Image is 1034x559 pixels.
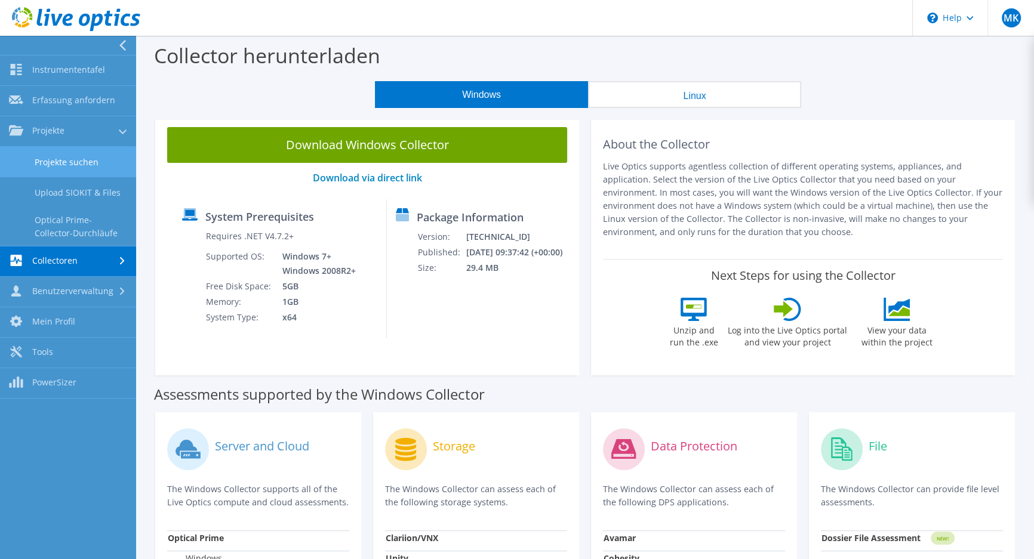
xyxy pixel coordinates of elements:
tspan: NEW! [937,535,949,542]
span: MK [1002,8,1021,27]
p: The Windows Collector can assess each of the following storage systems. [385,483,567,509]
td: System Type: [205,310,273,325]
td: Memory: [205,294,273,310]
td: x64 [273,310,358,325]
label: Server and Cloud [215,440,309,452]
label: Next Steps for using the Collector [711,268,895,283]
p: The Windows Collector can assess each of the following DPS applications. [603,483,785,509]
td: Published: [417,245,466,260]
label: File [869,440,887,452]
p: Live Optics supports agentless collection of different operating systems, appliances, and applica... [603,160,1003,239]
label: Storage [433,440,475,452]
label: Data Protection [651,440,737,452]
td: Windows 7+ Windows 2008R2+ [273,249,358,279]
strong: Optical Prime [168,532,224,543]
td: 29.4 MB [466,260,574,276]
strong: Avamar [604,532,636,543]
a: Download via direct link [313,171,422,184]
strong: Dossier File Assessment [821,532,921,543]
label: Unzip and run the .exe [666,321,721,348]
td: [TECHNICAL_ID] [466,229,574,245]
strong: Clariion/VNX [386,532,438,543]
label: Log into the Live Optics portal and view your project [727,321,848,348]
td: Size: [417,260,466,276]
label: Assessments supported by the Windows Collector [154,388,485,400]
svg: \n [927,13,938,23]
td: [DATE] 09:37:42 (+00:00) [466,245,574,260]
a: Download Windows Collector [167,127,567,163]
label: System Prerequisites [205,211,314,223]
td: Free Disk Space: [205,279,273,294]
label: Collector herunterladen [154,42,380,69]
p: The Windows Collector supports all of the Live Optics compute and cloud assessments. [167,483,349,509]
label: Requires .NET V4.7.2+ [206,230,294,242]
button: Windows [375,81,588,108]
button: Linux [588,81,801,108]
label: Package Information [417,211,524,223]
td: Supported OS: [205,249,273,279]
label: View your data within the project [854,321,940,348]
td: 5GB [273,279,358,294]
td: Version: [417,229,466,245]
h2: About the Collector [603,137,1003,152]
p: The Windows Collector can provide file level assessments. [821,483,1003,509]
td: 1GB [273,294,358,310]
